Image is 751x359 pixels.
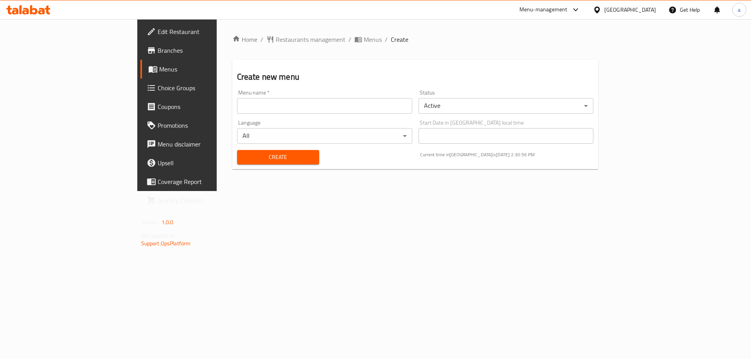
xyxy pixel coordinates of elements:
a: Menu disclaimer [140,135,263,154]
li: / [385,35,388,44]
span: Grocery Checklist [158,196,257,205]
span: Coupons [158,102,257,111]
span: 1.0.0 [162,217,174,227]
a: Promotions [140,116,263,135]
a: Choice Groups [140,79,263,97]
span: Upsell [158,158,257,168]
span: Branches [158,46,257,55]
li: / [349,35,351,44]
span: Restaurants management [276,35,345,44]
span: Promotions [158,121,257,130]
span: Version: [141,217,160,227]
a: Grocery Checklist [140,191,263,210]
nav: breadcrumb [232,35,598,44]
span: Coverage Report [158,177,257,186]
a: Coupons [140,97,263,116]
input: Please enter Menu name [237,98,412,114]
div: Active [419,98,594,114]
span: Edit Restaurant [158,27,257,36]
span: Create [391,35,408,44]
span: Menus [364,35,382,44]
a: Support.OpsPlatform [141,238,191,248]
div: All [237,128,412,144]
h2: Create new menu [237,71,594,83]
div: Menu-management [519,5,568,14]
a: Branches [140,41,263,60]
span: Menus [159,64,257,74]
span: a [738,5,740,14]
span: Get support on: [141,230,177,241]
a: Menus [354,35,382,44]
button: Create [237,150,319,164]
a: Menus [140,60,263,79]
a: Restaurants management [266,35,345,44]
span: Create [243,152,313,162]
a: Edit Restaurant [140,22,263,41]
p: Current time in [GEOGRAPHIC_DATA] is [DATE] 2:30:56 PM [420,151,594,158]
span: Menu disclaimer [158,139,257,149]
div: [GEOGRAPHIC_DATA] [604,5,656,14]
a: Upsell [140,154,263,172]
span: Choice Groups [158,83,257,93]
a: Coverage Report [140,172,263,191]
